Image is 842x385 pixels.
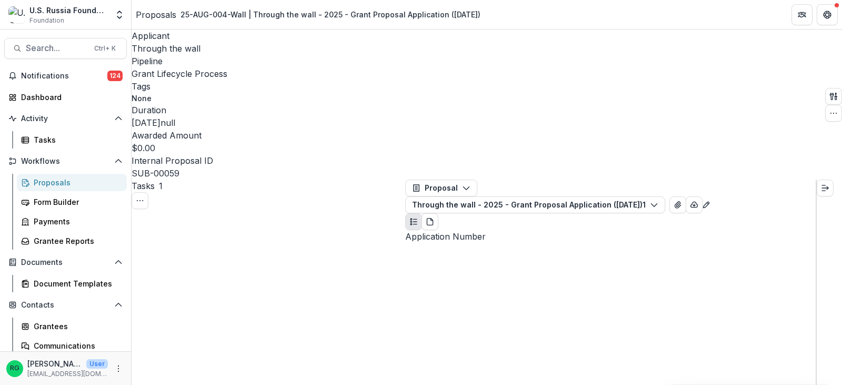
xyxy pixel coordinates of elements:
p: Internal Proposal ID [132,154,227,167]
button: Edit as form [702,198,710,210]
div: U.S. Russia Foundation [29,5,108,16]
a: Grantees [17,318,127,335]
img: U.S. Russia Foundation [8,6,25,23]
button: Through the wall - 2025 - Grant Proposal Application ([DATE])1 [405,196,665,213]
p: Application Number [405,230,816,243]
span: Search... [26,43,88,53]
a: Proposals [136,8,176,21]
span: Foundation [29,16,64,25]
a: Dashboard [4,88,127,106]
a: Grantee Reports [17,232,127,250]
p: SUB-00059 [132,167,179,180]
button: Open Contacts [4,297,127,313]
p: User [86,359,108,369]
a: Tasks [17,131,127,149]
a: Payments [17,213,127,230]
div: Ruslan Garipov [10,365,19,372]
a: Through the wall [132,43,201,54]
div: Payments [34,216,118,227]
button: Open entity switcher [112,4,127,25]
span: Activity [21,114,110,123]
nav: breadcrumb [136,7,485,22]
p: Applicant [132,29,227,42]
button: Open Activity [4,110,127,127]
h3: Tasks [132,180,155,192]
p: Pipeline [132,55,227,67]
button: View Attached Files [669,196,686,213]
a: Document Templates [17,275,127,292]
button: Get Help [817,4,838,25]
span: Notifications [21,72,107,81]
div: Tasks [34,134,118,145]
a: Form Builder [17,193,127,211]
p: [DATE]null [132,116,175,129]
div: 25-AUG-004-Wall | Through the wall - 2025 - Grant Proposal Application ([DATE]) [181,9,480,20]
div: Grantee Reports [34,235,118,246]
button: PDF view [422,213,438,230]
p: None [132,93,152,104]
a: Communications [17,337,127,354]
button: More [112,362,125,375]
button: Expand right [817,180,834,196]
p: Grant Lifecycle Process [132,67,227,80]
p: $0.00 [132,142,155,154]
p: [PERSON_NAME] [27,358,82,369]
button: Open Workflows [4,153,127,170]
p: [EMAIL_ADDRESS][DOMAIN_NAME] [27,369,108,379]
div: Dashboard [21,92,118,103]
div: Document Templates [34,278,118,289]
div: Ctrl + K [92,43,118,54]
span: Contacts [21,301,110,310]
button: Search... [4,38,127,59]
div: Communications [34,340,118,351]
div: Grantees [34,321,118,332]
span: 124 [107,71,123,81]
button: Notifications124 [4,67,127,84]
p: Awarded Amount [132,129,227,142]
button: Partners [791,4,813,25]
button: Open Documents [4,254,127,271]
button: Toggle View Cancelled Tasks [132,192,148,209]
p: Tags [132,80,227,93]
div: Form Builder [34,196,118,208]
p: Duration [132,104,227,116]
span: 1 [159,181,163,191]
a: Proposals [17,174,127,191]
button: Plaintext view [405,213,422,230]
button: Proposal [405,180,477,196]
div: Proposals [34,177,118,188]
span: Workflows [21,157,110,166]
span: Documents [21,258,110,267]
